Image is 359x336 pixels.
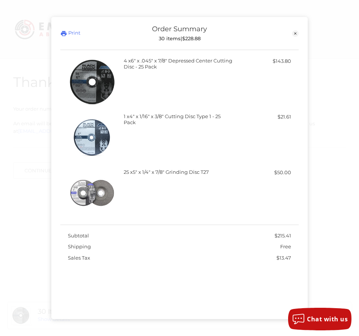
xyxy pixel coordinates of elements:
[68,244,91,250] span: Shipping
[68,233,89,239] span: Subtotal
[235,113,291,121] div: $21.61
[124,169,233,175] h4: 25 x 5" x 1/4" x 7/8" Grinding Disc T27
[280,244,291,250] span: Free
[60,25,120,42] a: Print
[124,58,233,70] h4: 4 x 6" x .045" x 7/8" Depressed Center Cutting Disc - 25 Pack
[120,35,239,41] div: 30 items | $228.88
[120,25,239,42] div: Order Summary
[68,255,90,261] span: Sales Tax
[235,169,291,176] div: $50.00
[276,255,291,261] span: $13.47
[124,113,233,126] h4: 1 x 4" x 1/16" x 3/8" Cutting Disc Type 1 - 25 Pack
[288,308,351,330] button: Chat with us
[275,233,291,239] span: $215.41
[307,315,348,323] span: Chat with us
[235,58,291,65] div: $143.80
